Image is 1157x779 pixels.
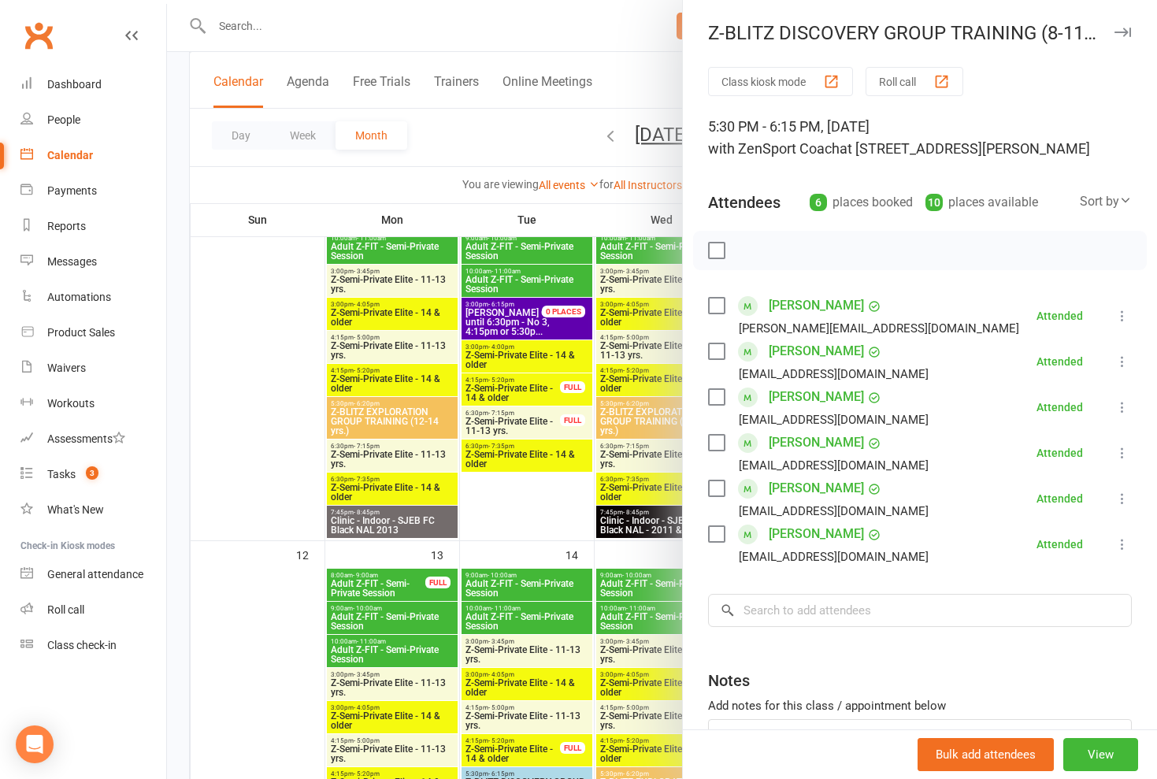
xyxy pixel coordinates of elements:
div: What's New [47,503,104,516]
div: Payments [47,184,97,197]
div: places booked [810,191,913,213]
div: [EMAIL_ADDRESS][DOMAIN_NAME] [739,501,929,521]
div: places available [925,191,1038,213]
a: Automations [20,280,166,315]
div: Z-BLITZ DISCOVERY GROUP TRAINING (8-11 yrs.) [683,22,1157,44]
div: Workouts [47,397,95,410]
div: Assessments [47,432,125,445]
div: Reports [47,220,86,232]
a: [PERSON_NAME] [769,384,864,410]
div: Attended [1036,310,1083,321]
span: with ZenSport Coach [708,140,840,157]
div: Attended [1036,493,1083,504]
div: Add notes for this class / appointment below [708,696,1132,715]
div: Product Sales [47,326,115,339]
div: 6 [810,194,827,211]
a: People [20,102,166,138]
button: View [1063,738,1138,771]
a: What's New [20,492,166,528]
a: Dashboard [20,67,166,102]
a: [PERSON_NAME] [769,339,864,364]
a: General attendance kiosk mode [20,557,166,592]
div: Attendees [708,191,781,213]
div: [EMAIL_ADDRESS][DOMAIN_NAME] [739,410,929,430]
div: Attended [1036,539,1083,550]
a: Tasks 3 [20,457,166,492]
a: Workouts [20,386,166,421]
a: [PERSON_NAME] [769,430,864,455]
div: Attended [1036,356,1083,367]
button: Bulk add attendees [918,738,1054,771]
a: Class kiosk mode [20,628,166,663]
div: Attended [1036,447,1083,458]
div: 10 [925,194,943,211]
a: [PERSON_NAME] [769,521,864,547]
button: Class kiosk mode [708,67,853,96]
span: at [STREET_ADDRESS][PERSON_NAME] [840,140,1090,157]
a: Product Sales [20,315,166,351]
div: General attendance [47,568,143,581]
div: [EMAIL_ADDRESS][DOMAIN_NAME] [739,455,929,476]
a: Payments [20,173,166,209]
div: Roll call [47,603,84,616]
a: [PERSON_NAME] [769,476,864,501]
div: Attended [1036,402,1083,413]
a: Messages [20,244,166,280]
div: Notes [708,670,750,692]
div: [EMAIL_ADDRESS][DOMAIN_NAME] [739,547,929,567]
div: Messages [47,255,97,268]
div: People [47,113,80,126]
a: Assessments [20,421,166,457]
div: [EMAIL_ADDRESS][DOMAIN_NAME] [739,364,929,384]
input: Search to add attendees [708,594,1132,627]
div: Dashboard [47,78,102,91]
div: Waivers [47,362,86,374]
div: Automations [47,291,111,303]
div: Open Intercom Messenger [16,725,54,763]
a: [PERSON_NAME] [769,293,864,318]
span: 3 [86,466,98,480]
a: Calendar [20,138,166,173]
a: Waivers [20,351,166,386]
a: Clubworx [19,16,58,55]
div: 5:30 PM - 6:15 PM, [DATE] [708,116,1132,160]
div: Class check-in [47,639,117,651]
button: Roll call [866,67,963,96]
div: Sort by [1080,191,1132,212]
div: [PERSON_NAME][EMAIL_ADDRESS][DOMAIN_NAME] [739,318,1019,339]
a: Roll call [20,592,166,628]
div: Tasks [47,468,76,480]
a: Reports [20,209,166,244]
div: Calendar [47,149,93,161]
